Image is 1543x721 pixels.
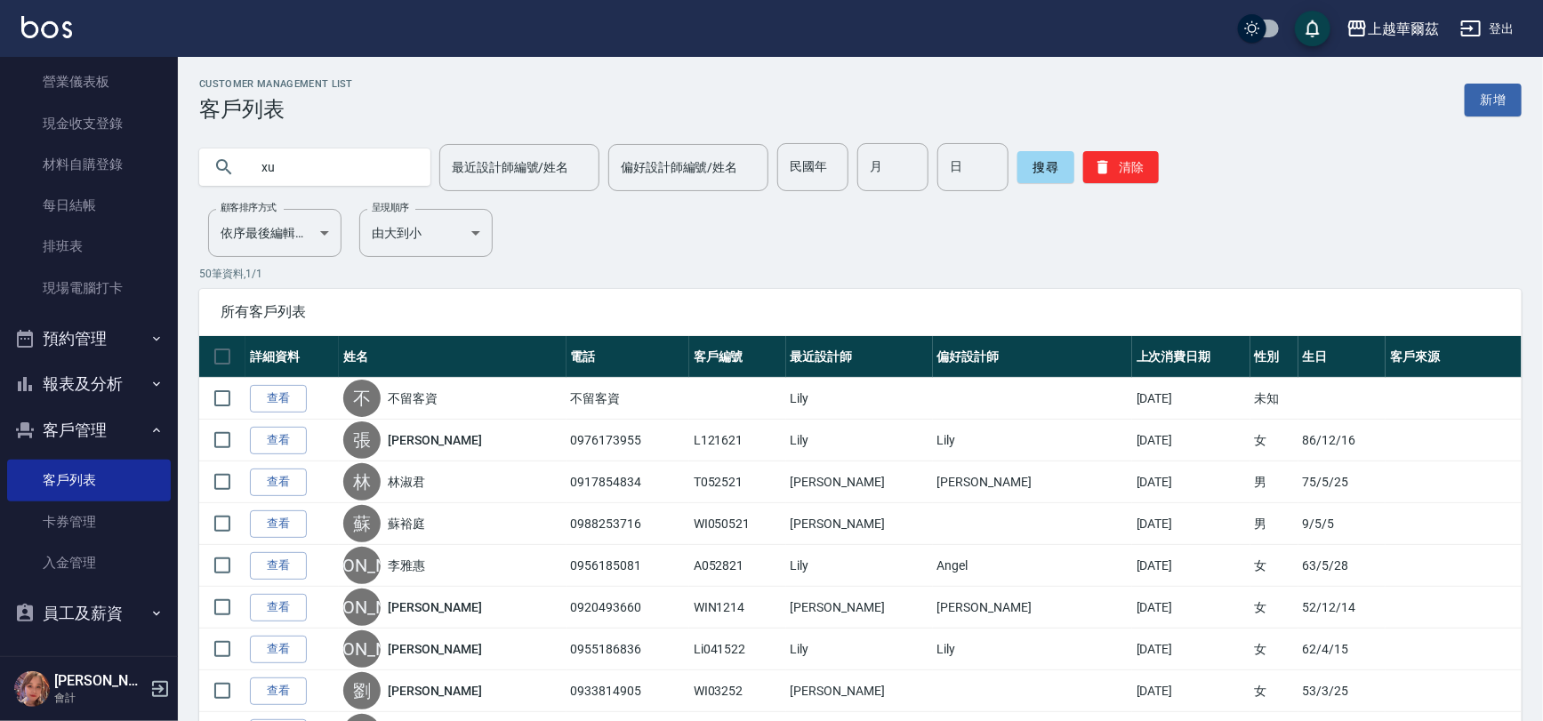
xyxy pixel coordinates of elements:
a: 不留客資 [388,389,438,407]
div: [PERSON_NAME] [343,589,381,626]
td: 女 [1250,670,1298,712]
a: 查看 [250,427,307,454]
td: [DATE] [1132,545,1250,587]
td: 女 [1250,629,1298,670]
img: Logo [21,16,72,38]
div: 蘇 [343,505,381,542]
td: 0988253716 [567,503,689,545]
a: 每日結帳 [7,185,171,226]
td: 男 [1250,461,1298,503]
button: 清除 [1083,151,1159,183]
td: 男 [1250,503,1298,545]
div: 不 [343,380,381,417]
td: 0933814905 [567,670,689,712]
td: Lily [786,378,933,420]
td: [DATE] [1132,503,1250,545]
td: [DATE] [1132,670,1250,712]
td: 不留客資 [567,378,689,420]
a: 查看 [250,594,307,621]
th: 客戶編號 [689,336,786,378]
td: [DATE] [1132,378,1250,420]
td: [PERSON_NAME] [786,670,933,712]
button: 客戶管理 [7,407,171,453]
div: 劉 [343,672,381,709]
th: 客戶來源 [1386,336,1522,378]
h3: 客戶列表 [199,97,353,122]
h2: Customer Management List [199,78,353,90]
td: 0955186836 [567,629,689,670]
button: 預約管理 [7,316,171,362]
a: 林淑君 [388,473,425,491]
button: 登出 [1453,12,1522,45]
td: 女 [1250,587,1298,629]
a: [PERSON_NAME] [388,682,482,700]
td: 0920493660 [567,587,689,629]
a: 查看 [250,677,307,705]
td: 0956185081 [567,545,689,587]
td: Lily [933,420,1132,461]
div: 張 [343,421,381,459]
button: save [1295,11,1330,46]
td: [PERSON_NAME] [786,587,933,629]
div: [PERSON_NAME] [343,547,381,584]
td: [DATE] [1132,587,1250,629]
td: 女 [1250,545,1298,587]
a: 排班表 [7,226,171,267]
td: 0976173955 [567,420,689,461]
a: 李雅惠 [388,557,425,574]
a: 查看 [250,510,307,538]
td: [DATE] [1132,629,1250,670]
a: 營業儀表板 [7,61,171,102]
a: 材料自購登錄 [7,144,171,185]
td: Lily [786,629,933,670]
td: 53/3/25 [1298,670,1386,712]
td: 62/4/15 [1298,629,1386,670]
a: 新增 [1465,84,1522,116]
td: L121621 [689,420,786,461]
input: 搜尋關鍵字 [249,143,416,191]
td: 女 [1250,420,1298,461]
label: 顧客排序方式 [221,201,277,214]
div: 依序最後編輯時間 [208,209,342,257]
button: 員工及薪資 [7,590,171,637]
td: [PERSON_NAME] [933,461,1132,503]
a: [PERSON_NAME] [388,431,482,449]
th: 最近設計師 [786,336,933,378]
label: 呈現順序 [372,201,409,214]
div: 由大到小 [359,209,493,257]
td: 75/5/25 [1298,461,1386,503]
span: 所有客戶列表 [221,303,1500,321]
td: 未知 [1250,378,1298,420]
div: 林 [343,463,381,501]
a: [PERSON_NAME] [388,598,482,616]
td: Lily [786,420,933,461]
td: [DATE] [1132,420,1250,461]
td: 0917854834 [567,461,689,503]
td: A052821 [689,545,786,587]
a: 現金收支登錄 [7,103,171,144]
a: 查看 [250,385,307,413]
td: 9/5/5 [1298,503,1386,545]
button: 搜尋 [1017,151,1074,183]
a: 客戶列表 [7,460,171,501]
td: [PERSON_NAME] [786,461,933,503]
th: 偏好設計師 [933,336,1132,378]
th: 詳細資料 [245,336,339,378]
td: WI050521 [689,503,786,545]
div: [PERSON_NAME] [343,630,381,668]
a: 查看 [250,636,307,663]
th: 生日 [1298,336,1386,378]
td: Li041522 [689,629,786,670]
td: 63/5/28 [1298,545,1386,587]
td: [PERSON_NAME] [933,587,1132,629]
a: [PERSON_NAME] [388,640,482,658]
th: 姓名 [339,336,567,378]
div: 上越華爾茲 [1368,18,1439,40]
a: 蘇裕庭 [388,515,425,533]
td: [DATE] [1132,461,1250,503]
th: 電話 [567,336,689,378]
th: 上次消費日期 [1132,336,1250,378]
td: Lily [786,545,933,587]
a: 入金管理 [7,542,171,583]
h5: [PERSON_NAME] [54,672,145,690]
